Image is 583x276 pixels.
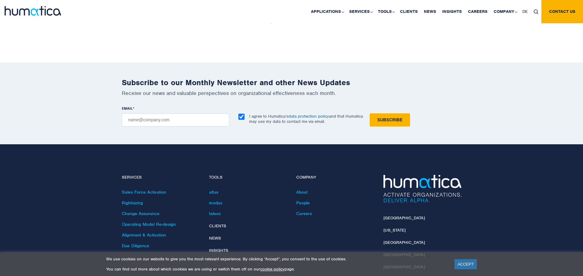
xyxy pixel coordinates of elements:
[383,228,405,233] a: [US_STATE]
[122,175,200,180] h4: Services
[122,78,462,87] h2: Subscribe to our Monthly Newsletter and other News Updates
[370,113,410,127] input: Subscribe
[106,267,447,272] p: You can find out more about which cookies we are using or switch them off on our page.
[296,189,308,195] a: About
[122,200,143,206] a: Rightsizing
[383,175,462,202] img: Humatica
[296,211,312,216] a: Careers
[122,90,462,96] p: Receive our news and valuable perspectives on organizational effectiveness each month.
[209,236,221,241] a: News
[209,248,228,253] a: Insights
[122,243,149,248] a: Due Diligence
[122,211,159,216] a: Change Assurance
[238,114,245,120] input: I agree to Humatica’sdata protection policyand that Humatica may use my data to contact me via em...
[296,200,310,206] a: People
[209,175,287,180] h4: Tools
[209,200,222,206] a: modas
[5,6,61,16] img: logo
[209,223,226,229] a: Clients
[122,189,166,195] a: Sales Force Activation
[209,211,221,216] a: taleva
[122,232,166,238] a: Alignment & Activation
[122,113,229,127] input: name@company.com
[522,9,528,14] span: DE
[260,267,285,272] a: cookie policy
[209,189,218,195] a: altus
[383,215,425,221] a: [GEOGRAPHIC_DATA]
[249,114,363,124] p: I agree to Humatica’s and that Humatica may use my data to contact me via email.
[289,114,329,119] a: data protection policy
[383,240,425,245] a: [GEOGRAPHIC_DATA]
[454,259,477,269] a: ACCEPT
[122,106,133,111] span: EMAIL
[106,256,447,262] p: We use cookies on our website to give you the most relevant experience. By clicking “Accept”, you...
[296,175,374,180] h4: Company
[534,9,538,14] img: search_icon
[122,221,176,227] a: Operating Model Re-design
